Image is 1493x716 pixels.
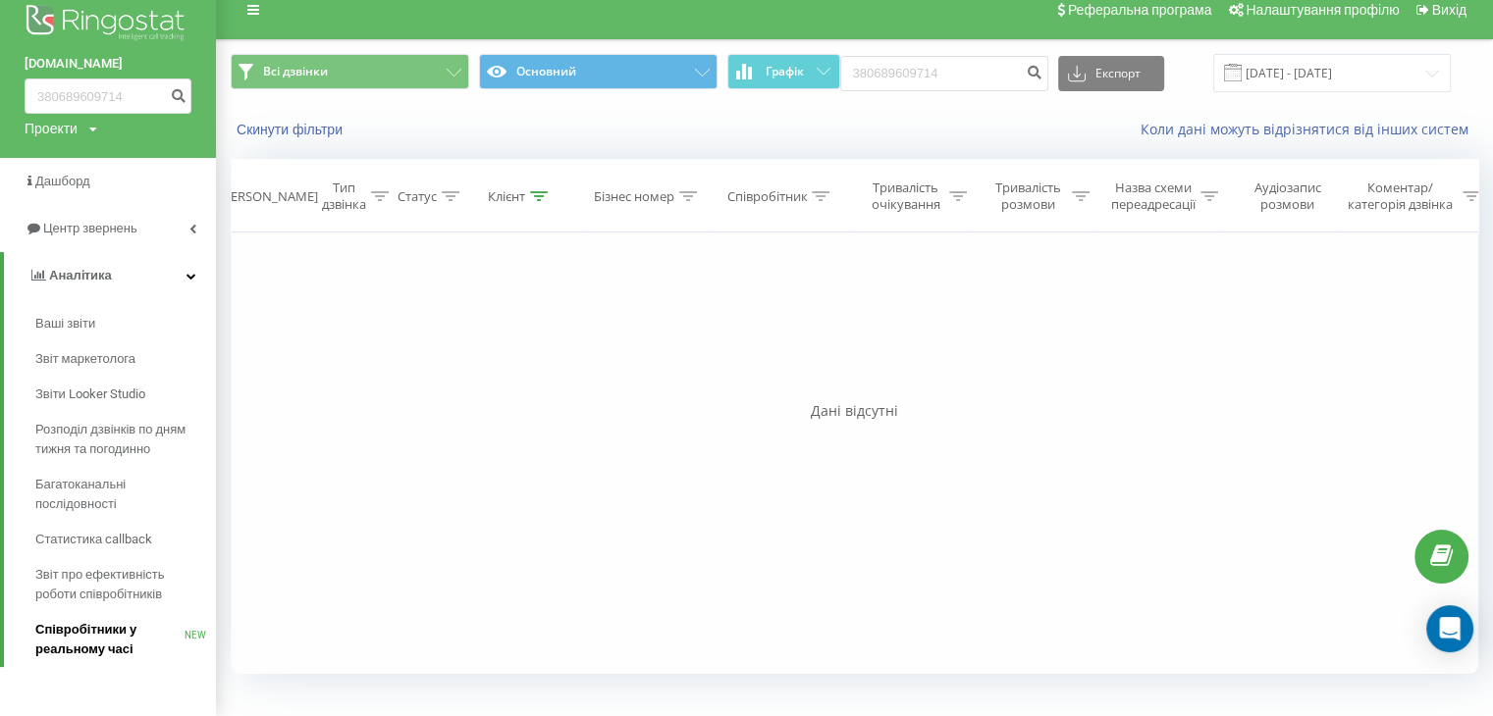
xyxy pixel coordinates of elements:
[49,268,112,282] span: Аналiтика
[488,188,525,205] div: Клієнт
[35,522,216,557] a: Статистика callback
[25,54,191,74] a: [DOMAIN_NAME]
[1426,605,1473,652] div: Open Intercom Messenger
[4,252,216,299] a: Аналiтика
[1432,2,1466,18] span: Вихід
[35,377,216,412] a: Звіти Looker Studio
[1343,179,1458,213] div: Коментар/категорія дзвінка
[479,54,718,89] button: Основний
[35,384,145,404] span: Звіти Looker Studio
[35,306,216,341] a: Ваші звіти
[35,565,206,604] span: Звіт про ефективність роботи співробітників
[35,620,185,659] span: Співробітники у реальному часі
[322,179,366,213] div: Тип дзвінка
[766,65,804,78] span: Графік
[219,188,318,205] div: [PERSON_NAME]
[398,188,437,205] div: Статус
[35,174,90,188] span: Дашборд
[1141,120,1478,138] a: Коли дані можуть відрізнятися вiд інших систем
[1068,2,1212,18] span: Реферальна програма
[35,349,135,369] span: Звіт маркетолога
[840,56,1048,91] input: Пошук за номером
[25,78,191,114] input: Пошук за номером
[727,54,840,89] button: Графік
[35,314,95,333] span: Ваші звіти
[231,401,1478,421] div: Дані відсутні
[35,530,152,549] span: Статистика callback
[35,412,216,467] a: Розподіл дзвінків по дням тижня та погодинно
[1240,179,1335,213] div: Аудіозапис розмови
[726,188,807,205] div: Співробітник
[263,64,328,79] span: Всі дзвінки
[231,121,352,138] button: Скинути фільтри
[594,188,674,205] div: Бізнес номер
[231,54,469,89] button: Всі дзвінки
[43,221,137,235] span: Центр звернень
[25,119,78,138] div: Проекти
[35,467,216,522] a: Багатоканальні послідовності
[1111,179,1196,213] div: Назва схеми переадресації
[35,420,206,459] span: Розподіл дзвінків по дням тижня та погодинно
[35,612,216,667] a: Співробітники у реальному часіNEW
[1058,56,1164,91] button: Експорт
[867,179,944,213] div: Тривалість очікування
[35,557,216,612] a: Звіт про ефективність роботи співробітників
[35,475,206,514] span: Багатоканальні послідовності
[1246,2,1399,18] span: Налаштування профілю
[35,341,216,377] a: Звіт маркетолога
[989,179,1067,213] div: Тривалість розмови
